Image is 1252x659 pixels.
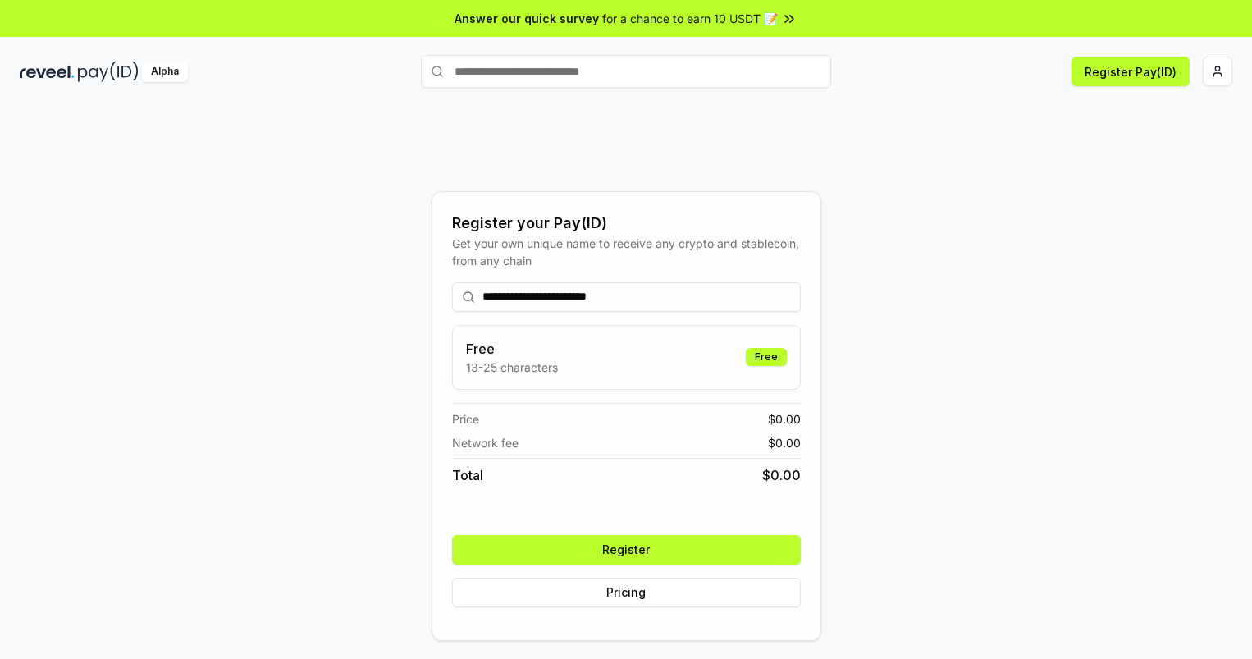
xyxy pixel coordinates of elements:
[452,434,519,451] span: Network fee
[762,465,801,485] span: $ 0.00
[452,235,801,269] div: Get your own unique name to receive any crypto and stablecoin, from any chain
[1072,57,1190,86] button: Register Pay(ID)
[768,410,801,428] span: $ 0.00
[452,410,479,428] span: Price
[602,10,778,27] span: for a chance to earn 10 USDT 📝
[142,62,188,82] div: Alpha
[452,212,801,235] div: Register your Pay(ID)
[78,62,139,82] img: pay_id
[20,62,75,82] img: reveel_dark
[466,359,558,376] p: 13-25 characters
[466,339,558,359] h3: Free
[455,10,599,27] span: Answer our quick survey
[746,348,787,366] div: Free
[452,535,801,565] button: Register
[452,578,801,607] button: Pricing
[452,465,483,485] span: Total
[768,434,801,451] span: $ 0.00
